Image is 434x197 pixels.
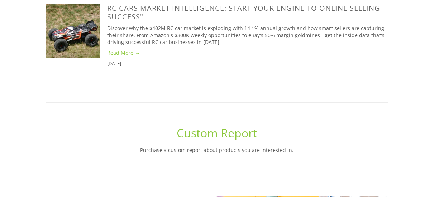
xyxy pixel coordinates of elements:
a: RC Cars Market Intelligence: Start your engine to Online Selling Success" [108,3,381,21]
a: RC Cars Market Intelligence: Start your engine to Online Selling Success" [46,4,108,58]
img: RC Cars Market Intelligence: Start your engine to Online Selling Success" [46,4,100,58]
a: Custom Report [177,125,257,141]
p: Discover why the $402M RC car market is exploding with 14.1% annual growth and how smart sellers ... [108,25,388,46]
time: [DATE] [108,60,121,67]
p: Purchase a custom report about products you are interested in. [46,146,388,154]
a: Read More → [108,49,388,56]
